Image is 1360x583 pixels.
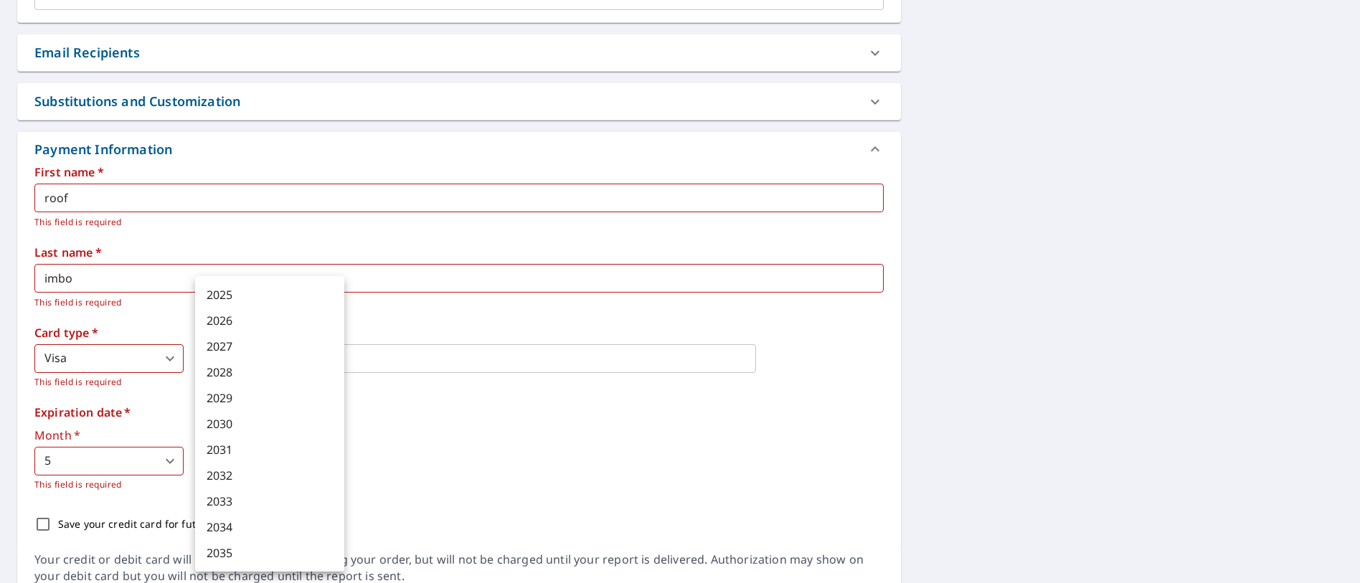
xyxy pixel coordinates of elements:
li: 2035 [195,540,344,566]
li: 2029 [195,385,344,411]
li: 2033 [195,488,344,514]
li: 2027 [195,333,344,359]
li: 2026 [195,308,344,333]
li: 2025 [195,282,344,308]
li: 2030 [195,411,344,437]
li: 2034 [195,514,344,540]
li: 2032 [195,463,344,488]
li: 2028 [195,359,344,385]
li: 2031 [195,437,344,463]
